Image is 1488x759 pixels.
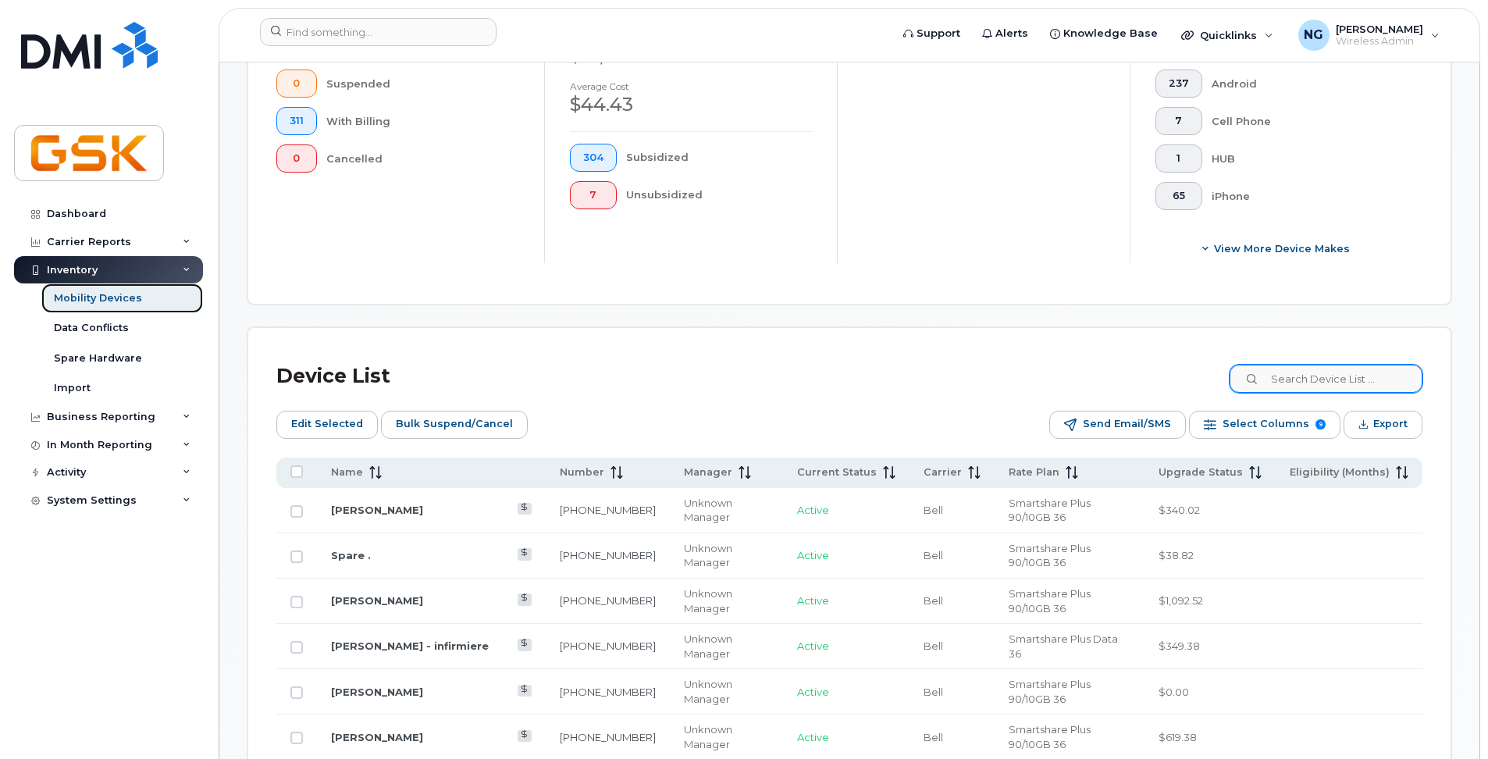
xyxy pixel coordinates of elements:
[326,144,520,173] div: Cancelled
[924,504,943,516] span: Bell
[1009,542,1091,569] span: Smartshare Plus 90/10GB 36
[1155,69,1202,98] button: 237
[326,107,520,135] div: With Billing
[1009,587,1091,615] span: Smartshare Plus 90/10GB 36
[797,731,829,743] span: Active
[1169,77,1189,90] span: 237
[917,26,960,41] span: Support
[583,189,603,201] span: 7
[331,594,423,607] a: [PERSON_NAME]
[1287,20,1451,51] div: Nicolas Girard-Gagnon
[1159,465,1243,479] span: Upgrade Status
[331,465,363,479] span: Name
[276,107,317,135] button: 311
[924,731,943,743] span: Bell
[518,548,532,560] a: View Last Bill
[290,152,304,165] span: 0
[626,144,813,172] div: Subsidized
[396,412,513,436] span: Bulk Suspend/Cancel
[684,465,732,479] span: Manager
[260,18,497,46] input: Find something...
[518,730,532,742] a: View Last Bill
[560,504,656,516] a: [PHONE_NUMBER]
[1212,69,1398,98] div: Android
[326,69,520,98] div: Suspended
[1304,26,1323,45] span: NG
[1155,182,1202,210] button: 65
[924,686,943,698] span: Bell
[1336,35,1423,48] span: Wireless Admin
[560,640,656,652] a: [PHONE_NUMBER]
[381,411,528,439] button: Bulk Suspend/Cancel
[518,503,532,515] a: View Last Bill
[797,686,829,698] span: Active
[290,77,304,90] span: 0
[1009,465,1059,479] span: Rate Plan
[1083,412,1171,436] span: Send Email/SMS
[570,91,812,118] div: $44.43
[924,594,943,607] span: Bell
[684,677,768,706] div: Unknown Manager
[1214,241,1350,256] span: View More Device Makes
[1344,411,1422,439] button: Export
[290,115,304,127] span: 311
[1212,107,1398,135] div: Cell Phone
[684,541,768,570] div: Unknown Manager
[276,144,317,173] button: 0
[971,18,1039,49] a: Alerts
[1009,723,1091,750] span: Smartshare Plus 90/10GB 36
[331,731,423,743] a: [PERSON_NAME]
[1009,497,1091,524] span: Smartshare Plus 90/10GB 36
[570,81,812,91] h4: Average cost
[570,144,617,172] button: 304
[570,181,617,209] button: 7
[560,731,656,743] a: [PHONE_NUMBER]
[1049,411,1186,439] button: Send Email/SMS
[1159,594,1203,607] span: $1,092.52
[797,504,829,516] span: Active
[924,549,943,561] span: Bell
[291,412,363,436] span: Edit Selected
[1009,678,1091,705] span: Smartshare Plus 90/10GB 36
[924,465,962,479] span: Carrier
[1170,20,1284,51] div: Quicklinks
[684,586,768,615] div: Unknown Manager
[331,549,371,561] a: Spare .
[797,465,877,479] span: Current Status
[1189,411,1340,439] button: Select Columns 9
[560,594,656,607] a: [PHONE_NUMBER]
[1230,365,1422,393] input: Search Device List ...
[518,593,532,605] a: View Last Bill
[560,549,656,561] a: [PHONE_NUMBER]
[518,685,532,697] a: View Last Bill
[1373,412,1408,436] span: Export
[1159,731,1197,743] span: $619.38
[1169,190,1189,202] span: 65
[1315,419,1326,429] span: 9
[1223,412,1309,436] span: Select Columns
[626,181,813,209] div: Unsubsidized
[560,686,656,698] a: [PHONE_NUMBER]
[684,632,768,661] div: Unknown Manager
[1155,144,1202,173] button: 1
[1009,632,1118,660] span: Smartshare Plus Data 36
[1169,152,1189,165] span: 1
[995,26,1028,41] span: Alerts
[1063,26,1158,41] span: Knowledge Base
[583,151,603,164] span: 304
[892,18,971,49] a: Support
[1200,29,1257,41] span: Quicklinks
[331,686,423,698] a: [PERSON_NAME]
[684,496,768,525] div: Unknown Manager
[1290,465,1390,479] span: Eligibility (Months)
[1169,115,1189,127] span: 7
[276,69,317,98] button: 0
[797,594,829,607] span: Active
[331,640,489,652] a: [PERSON_NAME] - infirmiere
[1212,144,1398,173] div: HUB
[797,549,829,561] span: Active
[1159,686,1189,698] span: $0.00
[684,722,768,751] div: Unknown Manager
[1159,640,1200,652] span: $349.38
[797,640,829,652] span: Active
